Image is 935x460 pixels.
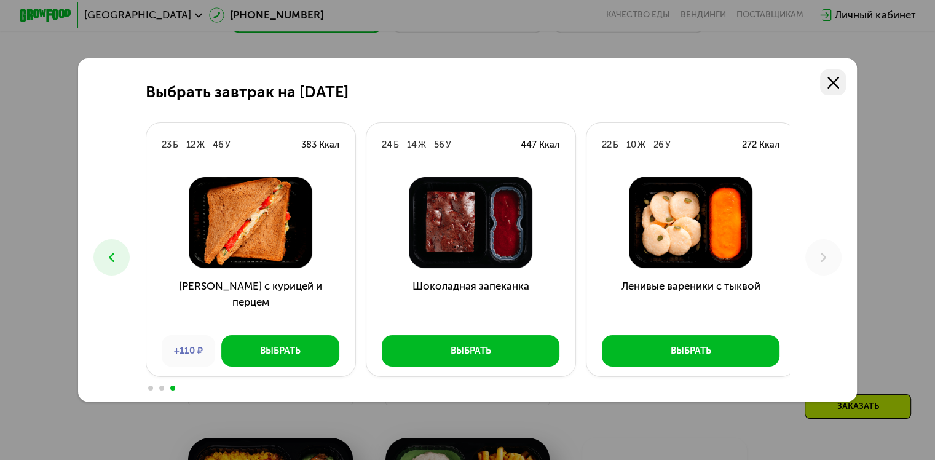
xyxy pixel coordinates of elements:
[146,279,355,325] h3: [PERSON_NAME] с курицей и перцем
[586,279,795,325] h3: Ленивые вареники с тыквой
[366,279,575,325] h3: Шоколадная запеканка
[162,138,172,151] div: 23
[742,138,779,151] div: 272 Ккал
[626,138,636,151] div: 10
[301,138,339,151] div: 383 Ккал
[602,138,612,151] div: 22
[446,138,451,151] div: У
[213,138,224,151] div: 46
[596,177,784,268] img: Ленивые вареники с тыквой
[637,138,645,151] div: Ж
[225,138,231,151] div: У
[260,344,301,357] div: Выбрать
[665,138,671,151] div: У
[602,335,779,367] button: Выбрать
[451,344,491,357] div: Выбрать
[382,138,392,151] div: 24
[671,344,711,357] div: Выбрать
[418,138,426,151] div: Ж
[393,138,399,151] div: Б
[407,138,417,151] div: 14
[146,83,349,101] h2: Выбрать завтрак на [DATE]
[186,138,195,151] div: 12
[221,335,339,367] button: Выбрать
[173,138,178,151] div: Б
[521,138,559,151] div: 447 Ккал
[376,177,564,268] img: Шоколадная запеканка
[613,138,618,151] div: Б
[162,335,215,367] div: +110 ₽
[434,138,444,151] div: 56
[653,138,664,151] div: 26
[156,177,344,268] img: Сэндвич с курицей и перцем
[382,335,559,367] button: Выбрать
[197,138,205,151] div: Ж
